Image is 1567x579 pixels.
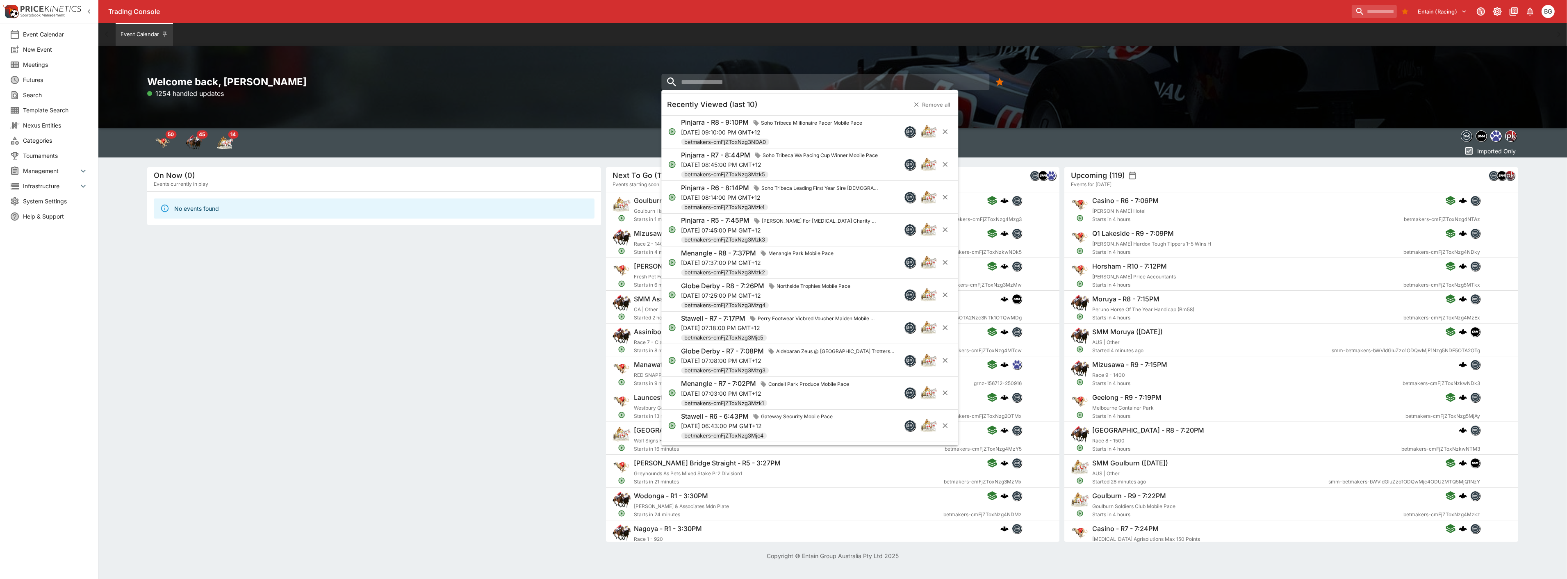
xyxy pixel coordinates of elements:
span: 45 [196,130,207,139]
div: cerberus [1000,196,1008,205]
div: cerberus [1459,196,1467,205]
img: greyhound_racing.png [1071,392,1089,410]
img: logo-cerberus.svg [1000,229,1008,237]
span: betmakers-cmFjZToxNzg4MzEx [1403,314,1480,322]
img: PriceKinetics Logo [2,3,19,20]
img: samemeetingmulti.png [1471,458,1480,467]
img: grnz.png [1491,131,1501,141]
img: logo-cerberus.svg [1000,459,1008,467]
div: No events found [174,201,219,216]
img: betmakers.png [1012,491,1021,500]
img: betmakers.png [904,322,915,333]
img: logo-cerberus.svg [1000,328,1008,336]
div: grnz [1046,171,1056,180]
div: betmakers [904,257,916,268]
span: [PERSON_NAME] Hotel [1092,208,1146,214]
img: greyhound_racing.png [613,392,631,410]
span: [PERSON_NAME] Hardox Tough Tippers 1-5 Wins H [1092,241,1211,247]
button: Bookmarks [991,74,1008,90]
img: horse_racing.png [1071,360,1089,378]
p: Imported Only [1477,147,1516,155]
svg: Open [1077,346,1084,353]
span: grnz-156712-250916 [973,379,1021,388]
h6: Goulburn - R2 - 3:07PM [634,196,708,205]
img: logo-cerberus.svg [1459,196,1467,205]
img: logo-cerberus.svg [1459,426,1467,434]
div: betmakers [904,224,916,235]
span: Events starting soon [613,180,659,189]
h6: [PERSON_NAME] Bridge Straight - R5 - 3:27PM [634,459,781,467]
span: Management [23,166,78,175]
span: betmakers-cmFjZToxNzg4NTAz [1404,215,1480,223]
div: pricekinetics [1505,171,1515,180]
span: Tournaments [23,151,88,160]
span: AUS | Other [1092,339,1120,345]
div: betmakers [1011,327,1021,337]
img: betmakers.png [1012,458,1021,467]
img: logo-cerberus.svg [1459,262,1467,270]
div: cerberus [1000,229,1008,237]
img: harness_racing.png [920,417,937,434]
h6: Casino - R7 - 7:24PM [1092,524,1159,533]
div: cerberus [1459,328,1467,336]
div: samemeetingmulti [1011,294,1021,304]
button: settings [1128,171,1137,180]
button: Connected to PK [1474,4,1488,19]
h5: Recently Viewed (last 10) [667,100,758,109]
div: Horse Racing [186,134,202,151]
img: betmakers.png [1012,426,1021,435]
span: Starts in 4 hours [1092,314,1403,322]
button: Remove all [909,98,955,111]
img: betmakers.png [1030,171,1039,180]
span: Soho Tribeca Wa Pacing Cup Winner Mobile Pace [759,151,881,160]
h6: Goulburn - R9 - 7:22PM [1092,492,1166,500]
span: betmakers-cmFjZToxNzg2OTMx [944,412,1021,420]
img: betmakers.png [1461,131,1472,141]
svg: Open [618,247,625,255]
svg: Open [668,324,676,332]
span: Northside Trophies Mobile Pace [773,282,854,290]
span: Starts in 4 hours [1092,281,1403,289]
img: harness_racing.png [920,352,937,369]
h6: Globe Derby - R8 - 7:26PM [681,282,764,290]
div: betmakers [904,159,916,170]
div: betmakers [1011,196,1021,205]
img: greyhound_racing.png [1071,261,1089,279]
button: Notifications [1523,4,1537,19]
img: logo-cerberus.svg [1000,295,1008,303]
div: cerberus [1459,262,1467,270]
span: betmakers-cmFjZToxNzkwNDk3 [1403,379,1480,388]
img: betmakers.png [1471,360,1480,369]
div: betmakers [904,355,916,366]
span: Peruno Horse Of The Year Handicap (Bm58) [1092,306,1194,312]
div: pricekinetics [1505,130,1517,142]
span: betmakers-cmFjZToxNzg3Mzk4 [681,203,768,212]
div: samemeetingmulti [1497,171,1507,180]
svg: Open [668,356,676,365]
h6: Manawatu - R10 - 3:15PM [634,360,713,369]
svg: Open [1077,214,1084,222]
h6: Horsham - R10 - 7:12PM [1092,262,1167,271]
span: Goulburn Hay Supplies Mobile Pace [634,208,717,214]
img: harness_racing.png [1071,458,1089,476]
span: Categories [23,136,88,145]
span: Event Calendar [23,30,88,39]
div: samemeetingmulti [1470,327,1480,337]
span: betmakers-cmFjZToxNzg3MzMx [943,478,1021,486]
span: Infrastructure [23,182,78,190]
img: horse_racing.png [1071,327,1089,345]
h6: Casino - R6 - 7:06PM [1092,196,1159,205]
h5: Next To Go (110) [613,171,671,180]
img: greyhound_racing [155,134,171,151]
img: horse_racing.png [613,327,631,345]
div: betmakers [904,289,916,301]
img: betmakers.png [1471,196,1480,205]
span: betmakers-cmFjZToxNzg3Mzk2 [681,269,768,277]
span: Events currently in play [154,180,208,188]
span: CA | Other [634,306,658,312]
img: logo-cerberus.svg [1459,393,1467,401]
h6: Q1 Lakeside - R9 - 7:09PM [1092,229,1174,238]
span: New Event [23,45,88,54]
img: harness_racing.png [920,287,937,303]
img: betmakers.png [904,355,915,366]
